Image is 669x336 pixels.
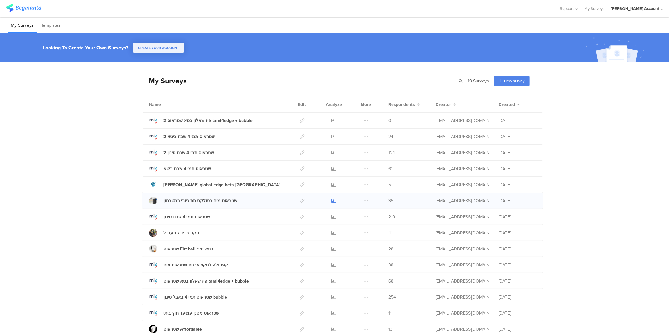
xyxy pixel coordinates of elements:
[436,101,456,108] button: Creator
[499,117,536,124] div: [DATE]
[149,277,249,285] a: פיז שאלון בטא שטראוס tami4edge + bubble
[436,294,489,300] div: odelya@ifocus-r.com
[499,101,520,108] button: Created
[499,133,536,140] div: [DATE]
[584,35,649,64] img: create_account_image.svg
[324,97,343,112] div: Analyze
[163,214,210,220] div: שטראוס תמי 4 שבת סינון
[149,229,199,237] a: סקר פרידה מענבל
[388,149,395,156] span: 124
[436,101,451,108] span: Creator
[163,294,227,300] div: שטראוס תמי 4 באבל סינון bubble
[163,165,211,172] div: שטראוס תמי 4 שבת ביטא
[149,132,215,141] a: 2 שטראוס תמי 4 שבת ביטא
[436,310,489,316] div: odelya@ifocus-r.com
[149,309,219,317] a: שטראוס מסנן עמיעד חוץ ביתי
[149,261,228,269] a: קפסולה לניקוי אבנית שטראוס מים
[359,97,373,112] div: More
[163,262,228,268] div: קפסולה לניקוי אבנית שטראוס מים
[388,101,415,108] span: Respondents
[499,246,536,252] div: [DATE]
[388,230,392,236] span: 41
[468,78,489,84] span: 19 Surveys
[149,116,253,125] a: 2 פיז שאלון בטא שטראוס tami4edge + bubble
[38,18,63,33] li: Templates
[149,293,227,301] a: שטראוס תמי 4 באבל סינון bubble
[388,198,393,204] span: 35
[163,133,215,140] div: 2 שטראוס תמי 4 שבת ביטא
[388,117,391,124] span: 0
[560,6,574,12] span: Support
[499,230,536,236] div: [DATE]
[499,149,536,156] div: [DATE]
[163,278,249,284] div: פיז שאלון בטא שטראוס tami4edge + bubble
[388,262,393,268] span: 38
[611,6,659,12] div: [PERSON_NAME] Account
[436,246,489,252] div: odelya@ifocus-r.com
[149,181,280,189] a: [PERSON_NAME] global edge beta [GEOGRAPHIC_DATA]
[8,18,37,33] li: My Surveys
[499,101,515,108] span: Created
[388,310,392,316] span: 11
[436,326,489,333] div: odelya@ifocus-r.com
[499,214,536,220] div: [DATE]
[436,165,489,172] div: odelya@ifocus-r.com
[43,44,128,51] div: Looking To Create Your Own Surveys?
[436,278,489,284] div: odelya@ifocus-r.com
[149,101,187,108] div: Name
[499,294,536,300] div: [DATE]
[133,43,184,53] button: CREATE YOUR ACCOUNT
[388,101,420,108] button: Respondents
[163,246,213,252] div: שטראוס Fireball בטא מיני
[388,326,392,333] span: 13
[499,310,536,316] div: [DATE]
[142,76,187,86] div: My Surveys
[464,78,466,84] span: |
[163,310,219,316] div: שטראוס מסנן עמיעד חוץ ביתי
[436,230,489,236] div: odelya@ifocus-r.com
[149,148,214,157] a: 2 שטראוס תמי 4 שבת סינון
[295,97,309,112] div: Edit
[163,326,202,333] div: שטראוס Affordable
[504,78,524,84] span: New survey
[149,213,210,221] a: שטראוס תמי 4 שבת סינון
[163,149,214,156] div: 2 שטראוס תמי 4 שבת סינון
[436,117,489,124] div: odelya@ifocus-r.com
[149,325,202,333] a: שטראוס Affordable
[388,165,392,172] span: 61
[6,4,41,12] img: segmanta logo
[388,246,393,252] span: 28
[149,245,213,253] a: שטראוס Fireball בטא מיני
[436,133,489,140] div: odelya@ifocus-r.com
[388,294,396,300] span: 254
[163,117,253,124] div: 2 פיז שאלון בטא שטראוס tami4edge + bubble
[149,197,237,205] a: שטראוס מים בסולקס תת כיורי במטבחון
[436,262,489,268] div: odelya@ifocus-r.com
[436,182,489,188] div: odelya@ifocus-r.com
[499,326,536,333] div: [DATE]
[163,198,237,204] div: שטראוס מים בסולקס תת כיורי במטבחון
[388,278,393,284] span: 68
[499,182,536,188] div: [DATE]
[163,230,199,236] div: סקר פרידה מענבל
[436,214,489,220] div: odelya@ifocus-r.com
[149,165,211,173] a: שטראוס תמי 4 שבת ביטא
[388,214,395,220] span: 219
[388,182,391,188] span: 5
[499,198,536,204] div: [DATE]
[436,149,489,156] div: odelya@ifocus-r.com
[436,198,489,204] div: odelya@ifocus-r.com
[499,262,536,268] div: [DATE]
[499,165,536,172] div: [DATE]
[138,45,179,50] span: CREATE YOUR ACCOUNT
[163,182,280,188] div: Strauss global edge beta Australia
[388,133,393,140] span: 24
[499,278,536,284] div: [DATE]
